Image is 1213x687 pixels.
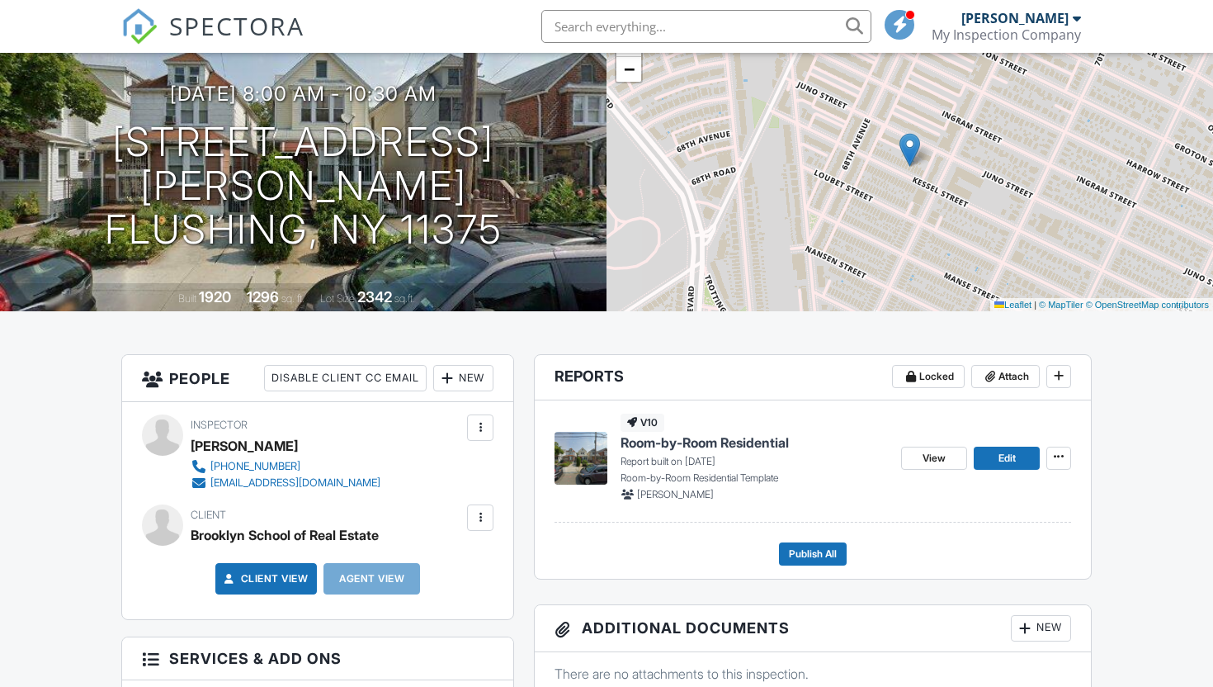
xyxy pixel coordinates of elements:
[624,59,635,79] span: −
[994,300,1031,310] a: Leaflet
[191,509,226,521] span: Client
[1086,300,1209,310] a: © OpenStreetMap contributors
[281,292,304,305] span: sq. ft.
[433,365,493,391] div: New
[26,121,580,251] h1: [STREET_ADDRESS][PERSON_NAME] FLUSHING, NY 11375
[210,476,380,490] div: [EMAIL_ADDRESS][DOMAIN_NAME]
[535,605,1091,652] h3: Additional Documents
[899,133,920,167] img: Marker
[191,419,248,431] span: Inspector
[394,292,415,305] span: sq.ft.
[247,288,279,306] div: 1296
[961,10,1069,26] div: [PERSON_NAME]
[122,637,513,680] h3: Services & Add ons
[541,10,871,43] input: Search everything...
[191,523,379,547] div: Brooklyn School of Real Estate
[616,57,641,82] a: Zoom out
[932,26,1081,43] div: My Inspection Company
[221,571,309,587] a: Client View
[320,292,355,305] span: Lot Size
[264,365,427,391] div: Disable Client CC Email
[1034,300,1036,310] span: |
[1011,615,1071,642] div: New
[191,458,380,475] a: [PHONE_NUMBER]
[1039,300,1083,310] a: © MapTiler
[199,288,231,306] div: 1920
[178,292,196,305] span: Built
[121,22,304,57] a: SPECTORA
[122,355,513,402] h3: People
[191,434,298,458] div: [PERSON_NAME]
[357,288,392,306] div: 2342
[191,475,380,491] a: [EMAIL_ADDRESS][DOMAIN_NAME]
[170,83,437,105] h3: [DATE] 8:00 am - 10:30 am
[121,8,158,45] img: The Best Home Inspection Software - Spectora
[555,665,1071,683] p: There are no attachments to this inspection.
[210,460,300,473] div: [PHONE_NUMBER]
[169,8,304,43] span: SPECTORA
